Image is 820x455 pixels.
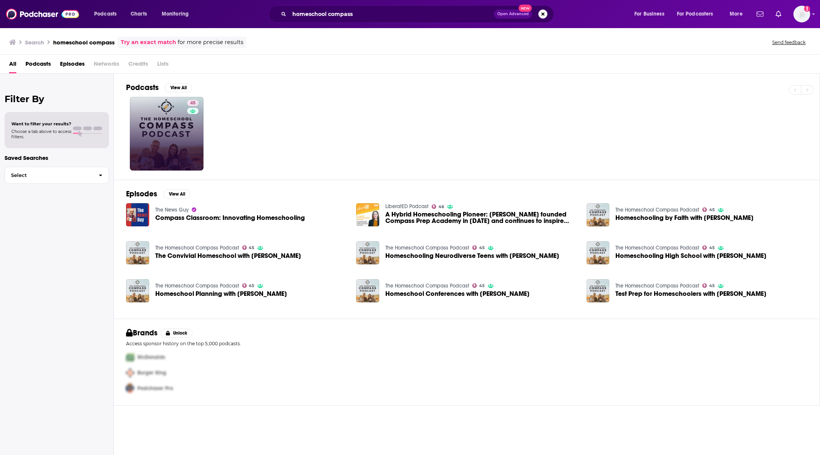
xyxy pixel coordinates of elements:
span: 45 [709,284,715,288]
a: Show notifications dropdown [754,8,766,21]
h3: homeschool compass [53,39,115,46]
button: Select [5,167,109,184]
span: Burger King [137,370,166,376]
img: Homeschooling by Faith with Deborah Wuehler [587,203,610,226]
span: Select [5,173,93,178]
a: Try an exact match [121,38,176,47]
a: 45 [130,97,203,171]
a: 46 [432,204,444,209]
img: Compass Classroom: Innovating Homeschooling [126,203,149,226]
a: The Homeschool Compass Podcast [155,245,239,251]
span: A Hybrid Homeschooling Pioneer: [PERSON_NAME] founded Compass Prep Academy in [DATE] and continue... [385,211,577,224]
a: 45 [702,283,715,288]
a: LiberatED Podcast [385,203,429,210]
img: A Hybrid Homeschooling Pioneer: Laura George founded Compass Prep Academy in 2005 and continues t... [356,203,379,226]
a: Episodes [60,58,85,73]
p: Access sponsor history on the top 5,000 podcasts. [126,341,807,346]
span: Monitoring [162,9,189,19]
span: 45 [479,284,485,288]
a: The Homeschool Compass Podcast [385,245,469,251]
span: Lists [157,58,169,73]
span: Logged in as ZoeJethani [793,6,810,22]
a: Homeschool Planning with Lyndsey Mimnagh [155,291,287,297]
a: The Homeschool Compass Podcast [385,283,469,289]
img: First Pro Logo [123,349,137,365]
svg: Add a profile image [804,6,810,12]
span: 45 [709,246,715,250]
img: Homeschool Planning with Lyndsey Mimnagh [126,279,149,302]
a: Test Prep for Homeschoolers with Jean Burk [615,291,766,297]
span: New [519,5,532,12]
span: Test Prep for Homeschoolers with [PERSON_NAME] [615,291,766,297]
a: 45 [702,207,715,212]
a: Homeschooling High School with Carrie de Francisco [615,253,766,259]
button: Send feedback [770,39,808,46]
a: PodcastsView All [126,83,192,92]
img: Homeschooling High School with Carrie de Francisco [587,241,610,264]
a: The Homeschool Compass Podcast [615,245,699,251]
span: Podchaser Pro [137,385,173,392]
button: open menu [724,8,752,20]
span: Podcasts [94,9,117,19]
p: Saved Searches [5,154,109,161]
img: Second Pro Logo [123,365,137,381]
a: The Homeschool Compass Podcast [155,283,239,289]
span: Open Advanced [497,12,529,16]
span: 45 [249,246,254,250]
span: Homeschooling by Faith with [PERSON_NAME] [615,215,754,221]
img: Homeschool Conferences with Leslie Nunnery [356,279,379,302]
a: EpisodesView All [126,189,191,199]
img: The Convivial Homeschool with Mystie Winckler [126,241,149,264]
span: 45 [709,208,715,212]
span: Homeschool Planning with [PERSON_NAME] [155,291,287,297]
span: 45 [190,100,196,107]
span: Choose a tab above to access filters. [11,129,71,139]
img: Homeschooling Neurodiverse Teens with Heather Woodie [356,241,379,264]
a: Homeschooling Neurodiverse Teens with Heather Woodie [385,253,559,259]
a: 45 [187,100,199,106]
button: open menu [89,8,126,20]
a: Homeschool Conferences with Leslie Nunnery [385,291,530,297]
span: The Convivial Homeschool with [PERSON_NAME] [155,253,301,259]
span: for more precise results [178,38,243,47]
a: Podcasts [25,58,51,73]
a: Show notifications dropdown [773,8,784,21]
a: 45 [472,283,485,288]
span: McDonalds [137,354,165,360]
span: Networks [94,58,119,73]
input: Search podcasts, credits, & more... [289,8,494,20]
span: 45 [249,284,254,288]
img: Test Prep for Homeschoolers with Jean Burk [587,279,610,302]
button: Show profile menu [793,6,810,22]
a: The Homeschool Compass Podcast [615,207,699,213]
div: Search podcasts, credits, & more... [276,5,561,23]
span: Homeschooling High School with [PERSON_NAME] [615,253,766,259]
button: open menu [156,8,199,20]
a: A Hybrid Homeschooling Pioneer: Laura George founded Compass Prep Academy in 2005 and continues t... [385,211,577,224]
a: All [9,58,16,73]
button: open menu [672,8,724,20]
a: Compass Classroom: Innovating Homeschooling [155,215,305,221]
span: Homeschool Conferences with [PERSON_NAME] [385,291,530,297]
a: Charts [126,8,151,20]
a: 45 [702,245,715,250]
span: Want to filter your results? [11,121,71,126]
img: Podchaser - Follow, Share and Rate Podcasts [6,7,79,21]
span: Credits [128,58,148,73]
h2: Episodes [126,189,157,199]
span: 46 [438,205,444,209]
button: View All [163,190,191,199]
